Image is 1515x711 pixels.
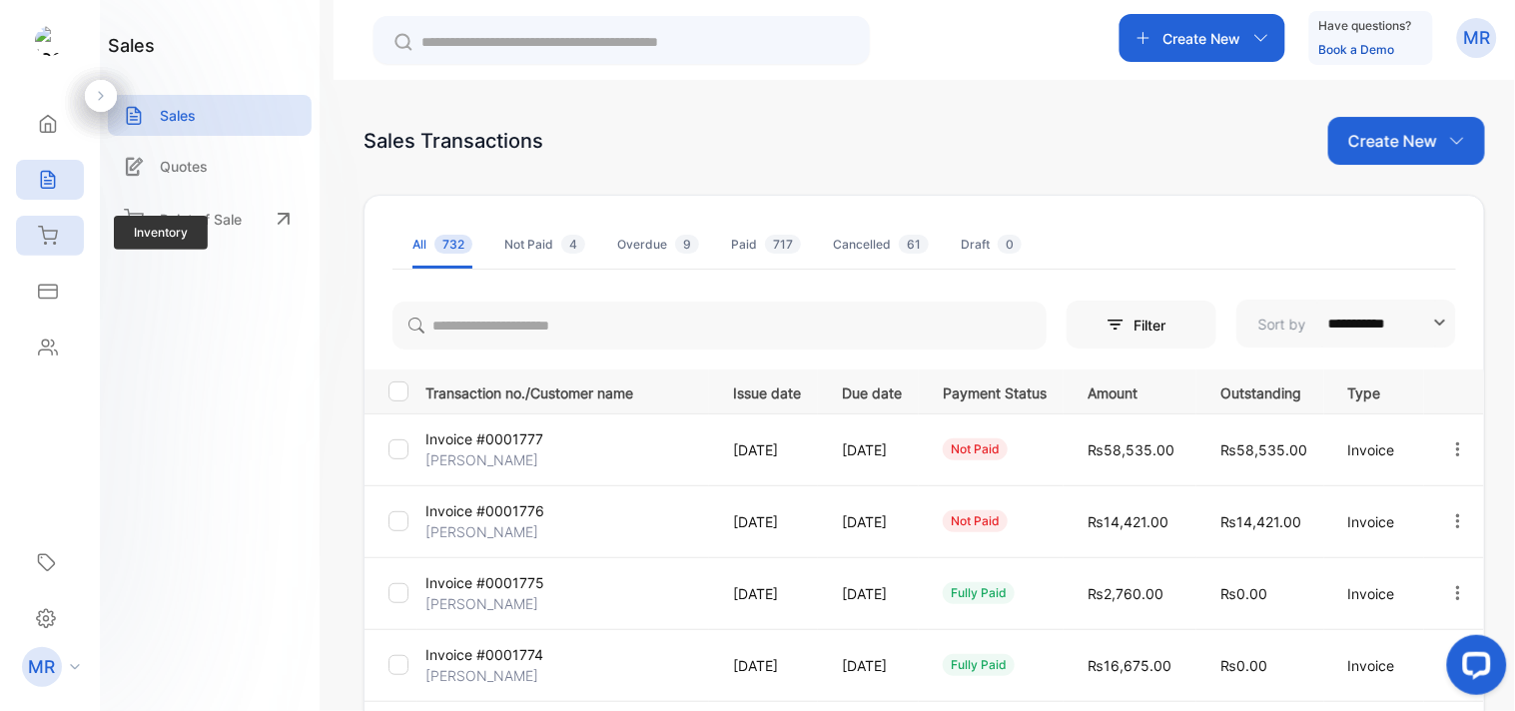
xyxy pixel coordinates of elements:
[425,449,538,470] p: [PERSON_NAME]
[842,378,902,403] p: Due date
[35,26,65,56] img: logo
[1348,655,1407,676] p: Invoice
[733,378,801,403] p: Issue date
[425,521,538,542] p: [PERSON_NAME]
[1088,513,1168,530] span: ₨14,421.00
[1067,301,1216,349] button: Filter
[1348,129,1437,153] p: Create New
[1220,441,1307,458] span: ₨58,535.00
[108,146,312,187] a: Quotes
[733,511,801,532] p: [DATE]
[425,378,708,403] p: Transaction no./Customer name
[842,511,902,532] p: [DATE]
[425,644,543,665] p: Invoice #0001774
[833,236,929,254] div: Cancelled
[765,235,801,254] span: 717
[108,95,312,136] a: Sales
[842,655,902,676] p: [DATE]
[364,126,543,156] div: Sales Transactions
[733,583,801,604] p: [DATE]
[1120,14,1285,62] button: Create New
[998,235,1022,254] span: 0
[675,235,699,254] span: 9
[1088,585,1163,602] span: ₨2,760.00
[425,593,538,614] p: [PERSON_NAME]
[561,235,585,254] span: 4
[1088,441,1174,458] span: ₨58,535.00
[504,236,585,254] div: Not Paid
[1236,300,1456,348] button: Sort by
[733,439,801,460] p: [DATE]
[1220,378,1307,403] p: Outstanding
[1258,314,1306,335] p: Sort by
[29,654,56,680] p: MR
[943,510,1008,532] div: not paid
[1457,14,1497,62] button: MR
[899,235,929,254] span: 61
[108,197,312,241] a: Point of Sale
[1220,513,1301,530] span: ₨14,421.00
[1348,511,1407,532] p: Invoice
[425,428,543,449] p: Invoice #0001777
[1431,627,1515,711] iframe: LiveChat chat widget
[1328,117,1485,165] button: Create New
[434,235,472,254] span: 732
[1088,378,1179,403] p: Amount
[1348,583,1407,604] p: Invoice
[1348,439,1407,460] p: Invoice
[425,665,538,686] p: [PERSON_NAME]
[1319,16,1412,36] p: Have questions?
[1088,657,1171,674] span: ₨16,675.00
[1348,378,1407,403] p: Type
[1220,585,1267,602] span: ₨0.00
[1134,315,1177,336] p: Filter
[1464,25,1491,51] p: MR
[1220,657,1267,674] span: ₨0.00
[1319,42,1395,57] a: Book a Demo
[412,236,472,254] div: All
[617,236,699,254] div: Overdue
[961,236,1022,254] div: Draft
[943,654,1015,676] div: fully paid
[943,378,1047,403] p: Payment Status
[160,209,242,230] p: Point of Sale
[114,216,208,250] span: Inventory
[731,236,801,254] div: Paid
[733,655,801,676] p: [DATE]
[425,572,544,593] p: Invoice #0001775
[842,439,902,460] p: [DATE]
[842,583,902,604] p: [DATE]
[425,500,544,521] p: Invoice #0001776
[160,105,196,126] p: Sales
[160,156,208,177] p: Quotes
[943,438,1008,460] div: not paid
[1163,28,1241,49] p: Create New
[108,32,155,59] h1: sales
[943,582,1015,604] div: fully paid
